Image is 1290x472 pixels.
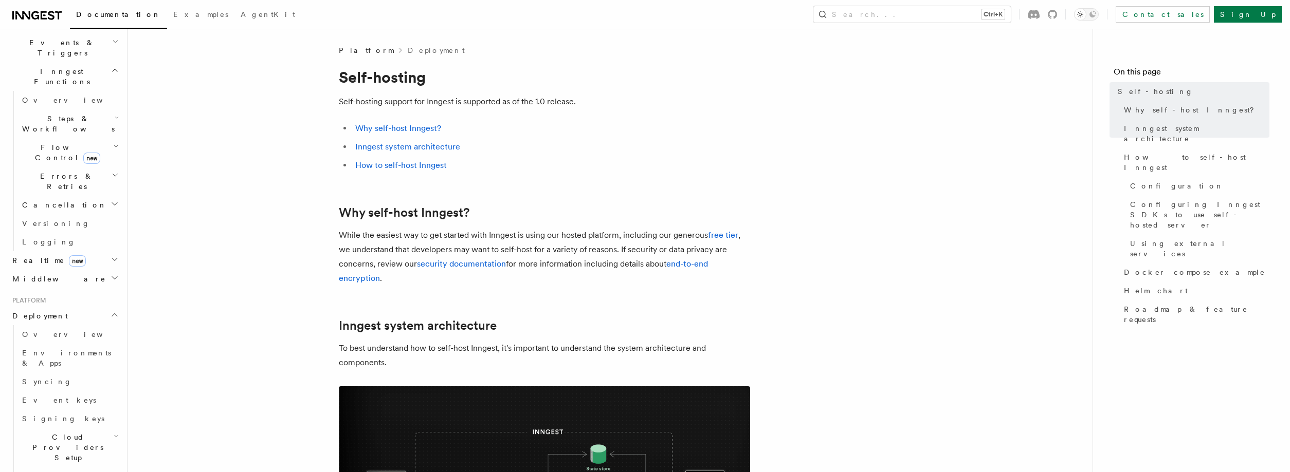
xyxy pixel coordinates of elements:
[22,330,128,338] span: Overview
[8,270,121,288] button: Middleware
[339,45,393,55] span: Platform
[339,318,497,333] a: Inngest system architecture
[18,391,121,409] a: Event keys
[708,230,738,240] a: free tier
[8,274,106,284] span: Middleware
[18,167,121,196] button: Errors & Retries
[18,91,121,109] a: Overview
[18,344,121,372] a: Environments & Apps
[8,296,46,305] span: Platform
[1130,181,1224,191] span: Configuration
[18,432,114,463] span: Cloud Providers Setup
[1120,263,1269,281] a: Docker compose example
[18,325,121,344] a: Overview
[167,3,234,28] a: Examples
[8,33,121,62] button: Events & Triggers
[339,205,469,220] a: Why self-host Inngest?
[76,10,161,18] span: Documentation
[339,341,750,370] p: To best understand how to self-host Inngest, it's important to understand the system architecture...
[1120,119,1269,148] a: Inngest system architecture
[8,62,121,91] button: Inngest Functions
[18,372,121,391] a: Syncing
[8,251,121,270] button: Realtimenew
[1074,8,1099,21] button: Toggle dark mode
[1124,267,1265,277] span: Docker compose example
[339,68,750,86] h1: Self-hosting
[18,171,112,192] span: Errors & Retries
[18,409,121,428] a: Signing keys
[1130,238,1269,259] span: Using external services
[18,196,121,214] button: Cancellation
[1124,123,1269,144] span: Inngest system architecture
[8,307,121,325] button: Deployment
[355,123,441,133] a: Why self-host Inngest?
[18,214,121,233] a: Versioning
[18,142,113,163] span: Flow Control
[8,37,112,58] span: Events & Triggers
[18,114,115,134] span: Steps & Workflows
[22,396,96,404] span: Event keys
[417,259,506,269] a: security documentation
[1114,82,1269,101] a: Self-hosting
[813,6,1011,23] button: Search...Ctrl+K
[1130,199,1269,230] span: Configuring Inngest SDKs to use self-hosted server
[18,428,121,467] button: Cloud Providers Setup
[70,3,167,29] a: Documentation
[1120,281,1269,300] a: Helm chart
[8,255,86,266] span: Realtime
[1124,304,1269,325] span: Roadmap & feature requests
[173,10,228,18] span: Examples
[83,153,100,164] span: new
[355,142,460,152] a: Inngest system architecture
[18,200,107,210] span: Cancellation
[22,414,104,423] span: Signing keys
[339,95,750,109] p: Self-hosting support for Inngest is supported as of the 1.0 release.
[18,233,121,251] a: Logging
[1120,148,1269,177] a: How to self-host Inngest
[22,238,76,246] span: Logging
[1118,86,1193,97] span: Self-hosting
[18,138,121,167] button: Flow Controlnew
[982,9,1005,20] kbd: Ctrl+K
[339,228,750,286] p: While the easiest way to get started with Inngest is using our hosted platform, including our gen...
[22,377,72,386] span: Syncing
[1124,105,1261,115] span: Why self-host Inngest?
[8,311,68,321] span: Deployment
[1120,101,1269,119] a: Why self-host Inngest?
[1126,234,1269,263] a: Using external services
[8,66,111,87] span: Inngest Functions
[22,349,111,367] span: Environments & Apps
[8,91,121,251] div: Inngest Functions
[18,109,121,138] button: Steps & Workflows
[1116,6,1210,23] a: Contact sales
[1124,286,1188,296] span: Helm chart
[22,219,90,228] span: Versioning
[234,3,301,28] a: AgentKit
[408,45,465,55] a: Deployment
[1126,177,1269,195] a: Configuration
[22,96,128,104] span: Overview
[241,10,295,18] span: AgentKit
[1114,66,1269,82] h4: On this page
[355,160,447,170] a: How to self-host Inngest
[1126,195,1269,234] a: Configuring Inngest SDKs to use self-hosted server
[1214,6,1282,23] a: Sign Up
[1124,152,1269,173] span: How to self-host Inngest
[69,255,86,267] span: new
[1120,300,1269,329] a: Roadmap & feature requests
